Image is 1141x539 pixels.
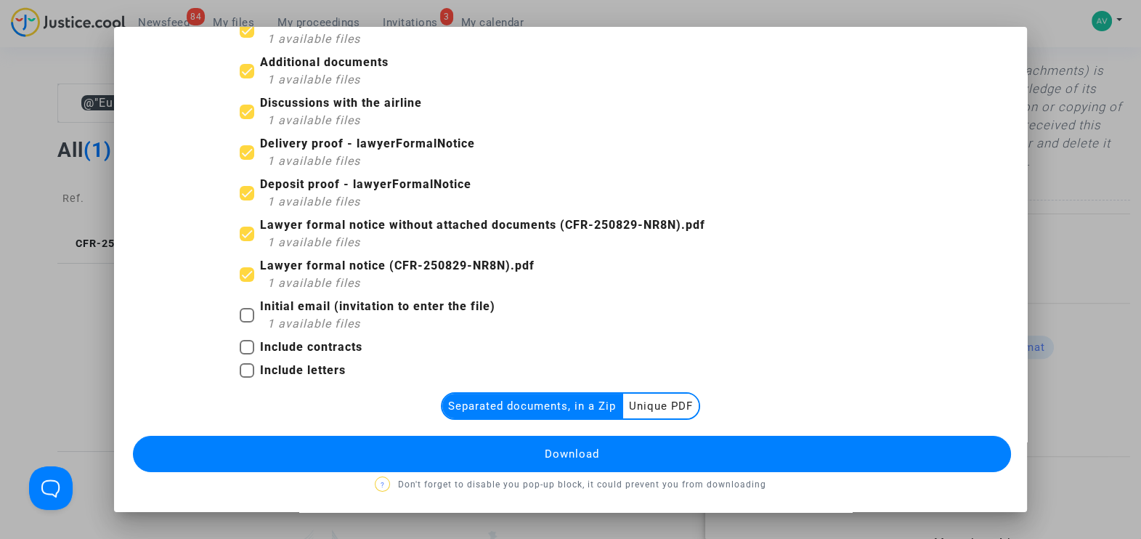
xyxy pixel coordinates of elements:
span: 1 available files [267,276,360,290]
b: Lawyer formal notice without attached documents (CFR-250829-NR8N).pdf [260,218,705,232]
span: 1 available files [267,73,360,86]
b: Lawyer formal notice (CFR-250829-NR8N).pdf [260,259,535,272]
b: Additional documents [260,55,389,69]
span: 1 available files [267,32,360,46]
span: 1 available files [267,235,360,249]
multi-toggle-item: Unique PDF [623,394,699,418]
b: Discussions with the airline [260,96,422,110]
p: Don't forget to disable you pop-up block, it could prevent you from downloading [131,476,1010,494]
b: Include letters [260,363,346,377]
iframe: Help Scout Beacon - Open [29,466,73,510]
b: Include contracts [260,340,362,354]
span: 1 available files [267,154,360,168]
button: Download [133,436,1011,472]
b: Delivery proof - lawyerFormalNotice [260,137,475,150]
multi-toggle-item: Separated documents, in a Zip [442,394,623,418]
span: Download [545,447,599,461]
span: 1 available files [267,317,360,331]
b: Initial email (invitation to enter the file) [260,299,495,313]
b: Deposit proof - lawyerFormalNotice [260,177,471,191]
span: 1 available files [267,113,360,127]
span: 1 available files [267,195,360,208]
span: ? [381,481,385,489]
